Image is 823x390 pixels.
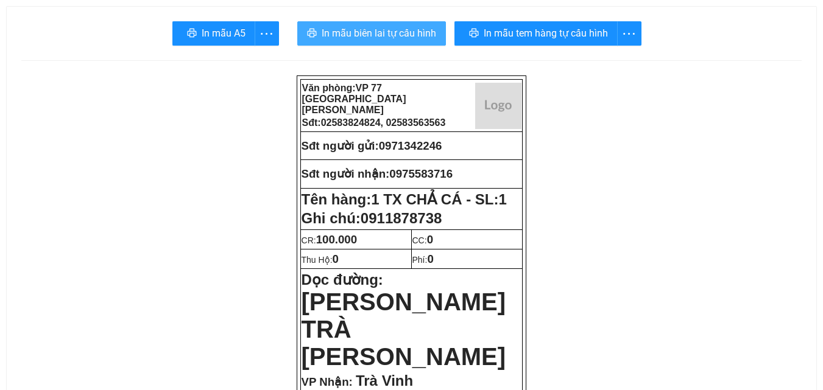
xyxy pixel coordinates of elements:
[302,83,406,115] strong: Văn phòng:
[302,117,446,128] strong: Sđt:
[321,117,446,128] span: 02583824824, 02583563563
[499,191,507,207] span: 1
[333,252,339,265] span: 0
[427,252,433,265] span: 0
[618,26,641,41] span: more
[297,21,446,46] button: printerIn mẫu biên lai tự cấu hình
[379,139,442,152] span: 0971342246
[302,255,339,265] span: Thu Hộ:
[302,210,442,226] span: Ghi chú:
[475,83,521,129] img: logo
[356,372,413,389] span: Trà Vinh
[412,255,434,265] span: Phí:
[302,235,358,245] span: CR:
[302,167,390,180] strong: Sđt người nhận:
[302,83,406,115] span: VP 77 [GEOGRAPHIC_DATA][PERSON_NAME]
[371,191,507,207] span: 1 TX CHẢ CÁ - SL:
[427,233,433,246] span: 0
[412,235,434,245] span: CC:
[202,26,245,41] span: In mẫu A5
[302,271,506,368] strong: Dọc đường:
[302,375,353,388] span: VP Nhận:
[617,21,641,46] button: more
[484,26,608,41] span: In mẫu tem hàng tự cấu hình
[307,28,317,40] span: printer
[454,21,618,46] button: printerIn mẫu tem hàng tự cấu hình
[302,288,506,370] span: [PERSON_NAME] TRÀ [PERSON_NAME]
[187,28,197,40] span: printer
[255,26,278,41] span: more
[172,21,255,46] button: printerIn mẫu A5
[316,233,357,246] span: 100.000
[389,167,453,180] span: 0975583716
[361,210,442,226] span: 0911878738
[255,21,279,46] button: more
[302,191,507,207] strong: Tên hàng:
[322,26,436,41] span: In mẫu biên lai tự cấu hình
[302,139,379,152] strong: Sđt người gửi:
[469,28,479,40] span: printer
